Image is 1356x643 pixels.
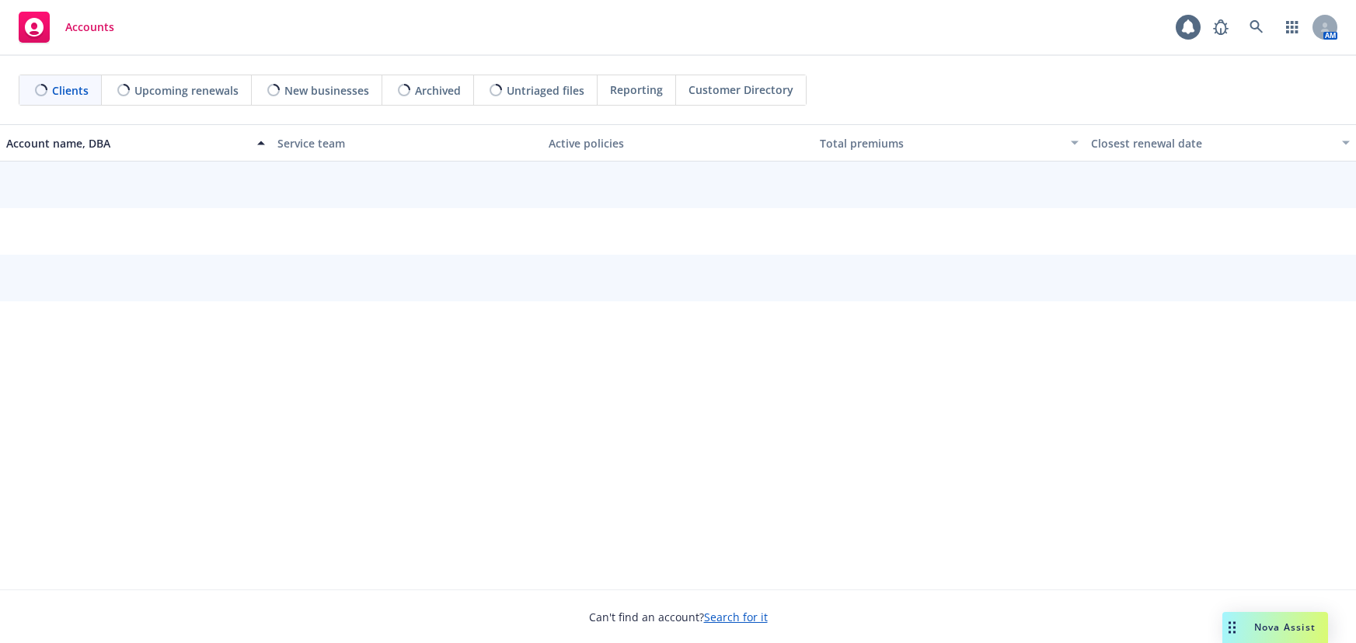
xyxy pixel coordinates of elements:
button: Closest renewal date [1085,124,1356,162]
div: Closest renewal date [1091,135,1333,151]
span: Nova Assist [1254,620,1316,634]
a: Search for it [704,610,768,624]
div: Active policies [549,135,807,151]
div: Total premiums [820,135,1061,151]
span: Upcoming renewals [134,82,239,99]
span: Accounts [65,21,114,33]
span: Reporting [610,82,663,98]
span: Clients [52,82,89,99]
span: New businesses [284,82,369,99]
span: Customer Directory [688,82,793,98]
a: Search [1241,12,1272,43]
a: Report a Bug [1205,12,1236,43]
a: Switch app [1277,12,1308,43]
span: Archived [415,82,461,99]
span: Untriaged files [507,82,584,99]
div: Service team [277,135,536,151]
span: Can't find an account? [589,609,768,625]
div: Drag to move [1222,612,1242,643]
button: Service team [271,124,542,162]
button: Nova Assist [1222,612,1328,643]
button: Active policies [542,124,814,162]
a: Accounts [12,5,120,49]
button: Total premiums [814,124,1085,162]
div: Account name, DBA [6,135,248,151]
